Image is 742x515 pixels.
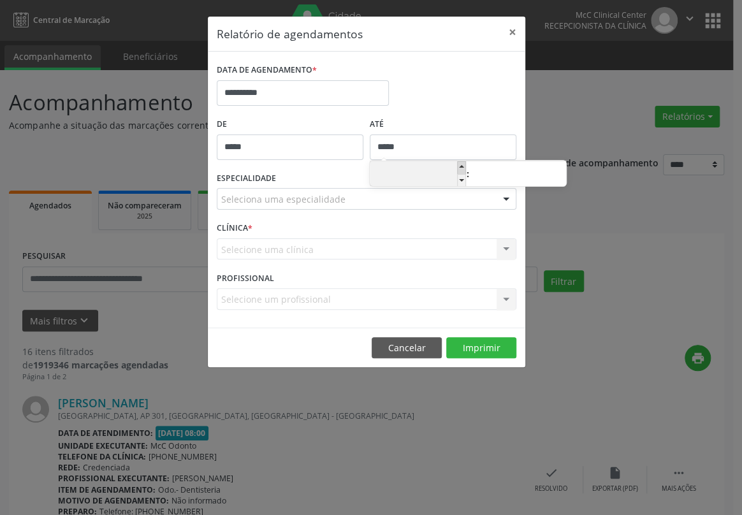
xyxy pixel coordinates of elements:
[370,162,466,187] input: Hour
[217,169,276,189] label: ESPECIALIDADE
[217,268,274,288] label: PROFISSIONAL
[217,61,317,80] label: DATA DE AGENDAMENTO
[470,162,566,187] input: Minute
[446,337,516,359] button: Imprimir
[466,161,470,187] span: :
[500,17,525,48] button: Close
[372,337,442,359] button: Cancelar
[217,25,363,42] h5: Relatório de agendamentos
[221,192,346,206] span: Seleciona uma especialidade
[217,219,252,238] label: CLÍNICA
[217,115,363,134] label: De
[370,115,516,134] label: ATÉ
